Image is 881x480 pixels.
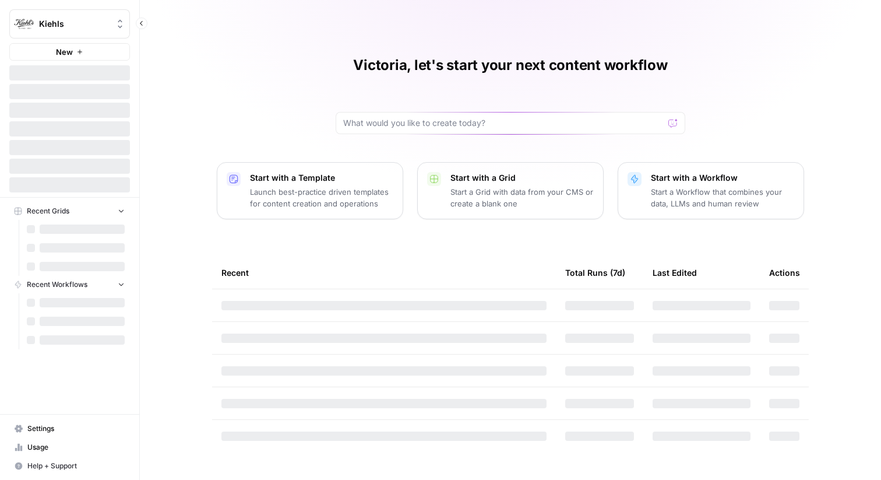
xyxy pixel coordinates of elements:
[27,423,125,434] span: Settings
[651,172,794,184] p: Start with a Workflow
[56,46,73,58] span: New
[450,172,594,184] p: Start with a Grid
[618,162,804,219] button: Start with a WorkflowStart a Workflow that combines your data, LLMs and human review
[250,186,393,209] p: Launch best-practice driven templates for content creation and operations
[13,13,34,34] img: Kiehls Logo
[653,257,697,289] div: Last Edited
[343,117,664,129] input: What would you like to create today?
[9,438,130,457] a: Usage
[353,56,667,75] h1: Victoria, let's start your next content workflow
[450,186,594,209] p: Start a Grid with data from your CMS or create a blank one
[27,442,125,453] span: Usage
[39,18,110,30] span: Kiehls
[27,206,69,216] span: Recent Grids
[9,276,130,293] button: Recent Workflows
[417,162,604,219] button: Start with a GridStart a Grid with data from your CMS or create a blank one
[27,279,87,290] span: Recent Workflows
[9,9,130,38] button: Workspace: Kiehls
[9,457,130,475] button: Help + Support
[217,162,403,219] button: Start with a TemplateLaunch best-practice driven templates for content creation and operations
[9,202,130,220] button: Recent Grids
[27,461,125,471] span: Help + Support
[769,257,800,289] div: Actions
[250,172,393,184] p: Start with a Template
[9,43,130,61] button: New
[565,257,625,289] div: Total Runs (7d)
[9,419,130,438] a: Settings
[651,186,794,209] p: Start a Workflow that combines your data, LLMs and human review
[221,257,547,289] div: Recent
